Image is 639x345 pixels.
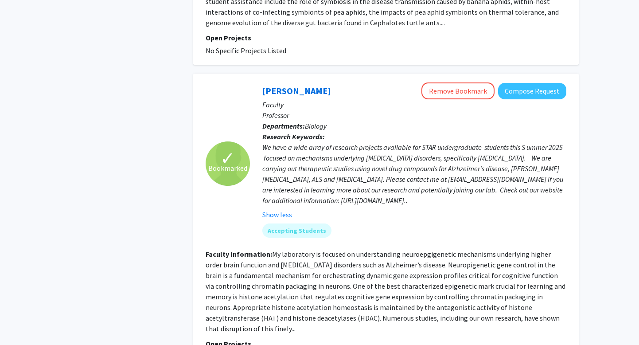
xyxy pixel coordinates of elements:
b: Faculty Information: [206,250,272,259]
span: No Specific Projects Listed [206,46,286,55]
span: Biology [305,122,327,130]
b: Departments: [262,122,305,130]
a: [PERSON_NAME] [262,85,331,96]
p: Professor [262,110,566,121]
button: Remove Bookmark [421,82,495,99]
b: Research Keywords: [262,132,325,141]
span: Bookmarked [208,163,247,173]
mat-chip: Accepting Students [262,223,331,238]
p: Open Projects [206,32,566,43]
button: Show less [262,209,292,220]
span: ✓ [220,154,235,163]
fg-read-more: My laboratory is focused on understanding neuroepgigenetic mechanisms underlying higher order bra... [206,250,565,333]
p: Faculty [262,99,566,110]
button: Compose Request to Felice Elefant [498,83,566,99]
iframe: Chat [7,305,38,338]
div: We have a wide array of research projects available for STAR undergraduate students this S ummer ... [262,142,566,206]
